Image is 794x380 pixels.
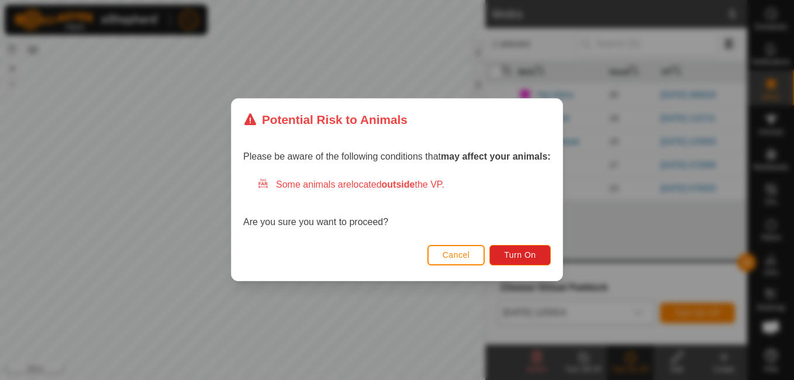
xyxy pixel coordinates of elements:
[443,251,470,260] span: Cancel
[351,180,444,190] span: located the VP.
[427,245,485,265] button: Cancel
[243,110,408,129] div: Potential Risk to Animals
[243,178,551,230] div: Are you sure you want to proceed?
[441,152,551,162] strong: may affect your animals:
[257,178,551,192] div: Some animals are
[243,152,551,162] span: Please be aware of the following conditions that
[382,180,415,190] strong: outside
[505,251,536,260] span: Turn On
[490,245,551,265] button: Turn On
